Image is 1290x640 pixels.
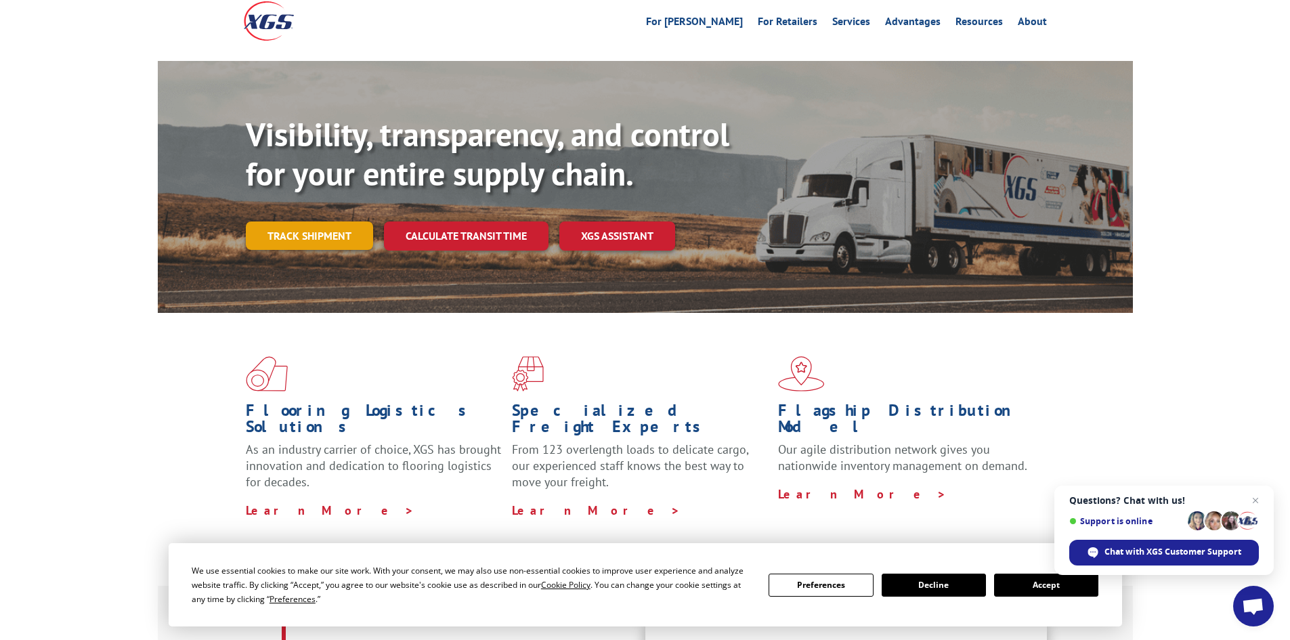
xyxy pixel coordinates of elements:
span: Chat with XGS Customer Support [1104,546,1241,558]
a: For Retailers [758,16,817,31]
a: Learn More > [778,486,947,502]
button: Decline [882,574,986,597]
a: Track shipment [246,221,373,250]
a: XGS ASSISTANT [559,221,675,251]
h1: Flooring Logistics Solutions [246,402,502,442]
button: Accept [994,574,1098,597]
img: xgs-icon-flagship-distribution-model-red [778,356,825,391]
a: Resources [955,16,1003,31]
span: Chat with XGS Customer Support [1069,540,1259,566]
button: Preferences [769,574,873,597]
span: Cookie Policy [541,579,590,591]
a: About [1018,16,1047,31]
a: Open chat [1233,586,1274,626]
div: We use essential cookies to make our site work. With your consent, we may also use non-essential ... [192,563,752,606]
a: For [PERSON_NAME] [646,16,743,31]
a: Learn More > [246,503,414,518]
h1: Flagship Distribution Model [778,402,1034,442]
span: Questions? Chat with us! [1069,495,1259,506]
a: Learn More > [512,503,681,518]
p: From 123 overlength loads to delicate cargo, our experienced staff knows the best way to move you... [512,442,768,502]
span: As an industry carrier of choice, XGS has brought innovation and dedication to flooring logistics... [246,442,501,490]
h1: Specialized Freight Experts [512,402,768,442]
img: xgs-icon-total-supply-chain-intelligence-red [246,356,288,391]
img: xgs-icon-focused-on-flooring-red [512,356,544,391]
div: Cookie Consent Prompt [169,543,1122,626]
b: Visibility, transparency, and control for your entire supply chain. [246,113,729,194]
span: Support is online [1069,516,1183,526]
span: Preferences [270,593,316,605]
span: Our agile distribution network gives you nationwide inventory management on demand. [778,442,1027,473]
a: Advantages [885,16,941,31]
a: Calculate transit time [384,221,549,251]
a: Services [832,16,870,31]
